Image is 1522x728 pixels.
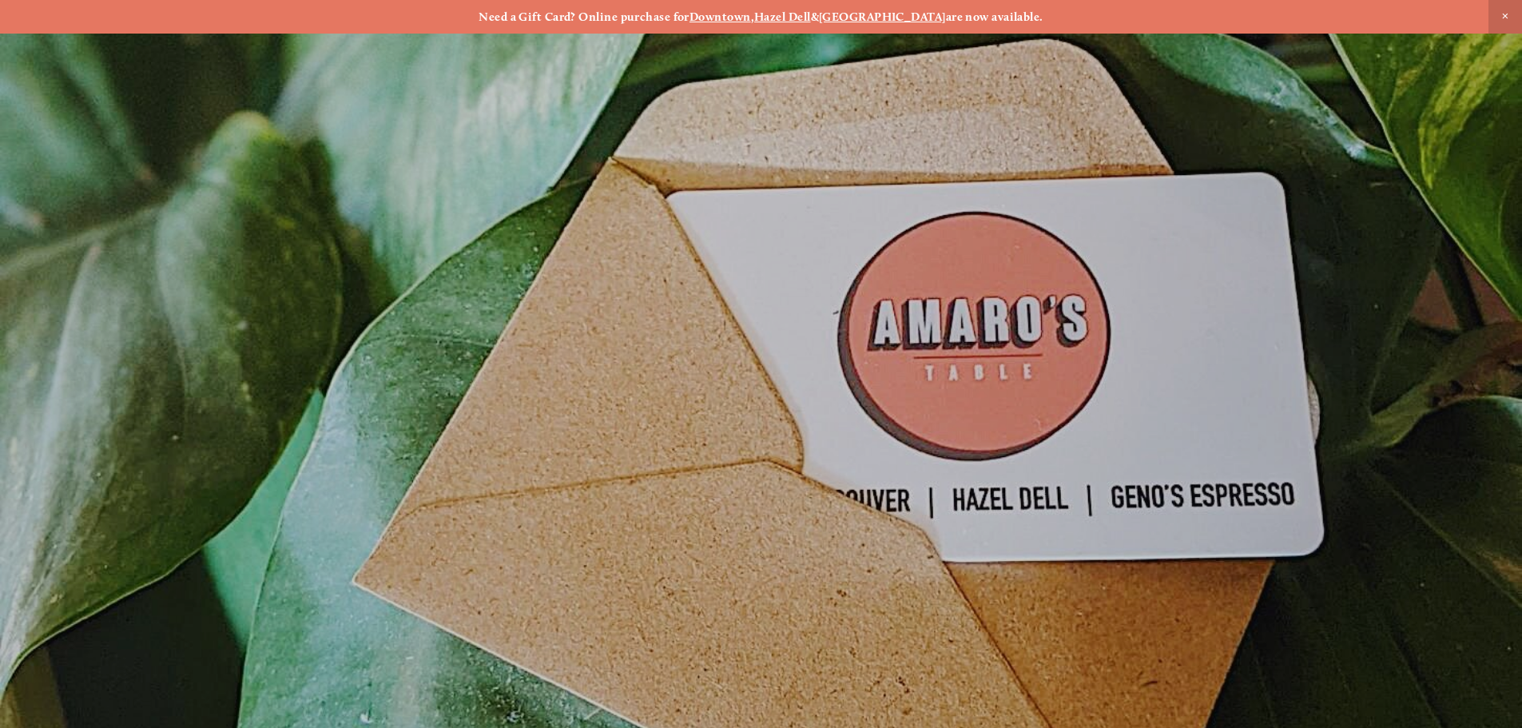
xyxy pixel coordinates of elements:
[811,10,819,24] strong: &
[751,10,754,24] strong: ,
[946,10,1043,24] strong: are now available.
[689,10,751,24] a: Downtown
[479,10,689,24] strong: Need a Gift Card? Online purchase for
[754,10,811,24] a: Hazel Dell
[819,10,946,24] a: [GEOGRAPHIC_DATA]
